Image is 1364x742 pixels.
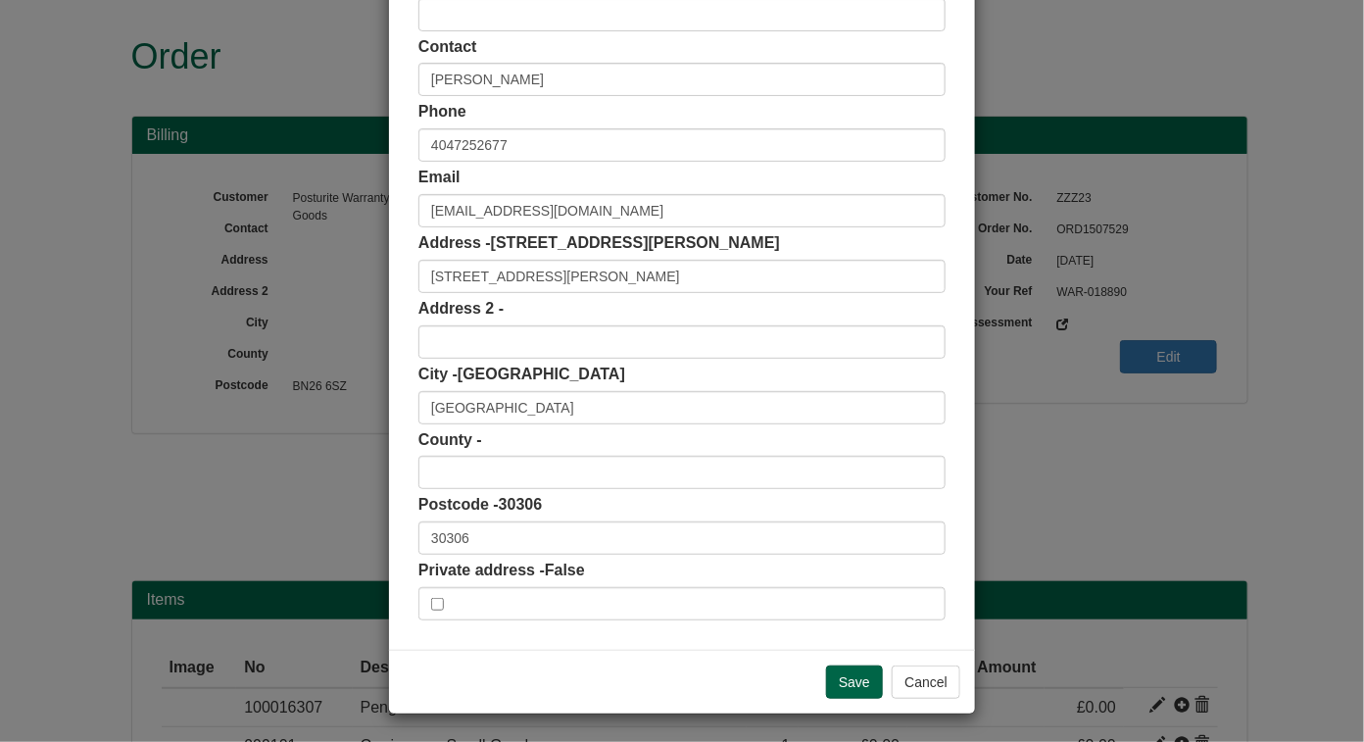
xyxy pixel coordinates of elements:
[418,167,461,189] label: Email
[418,494,542,517] label: Postcode -
[826,666,883,699] input: Save
[418,298,504,321] label: Address 2 -
[418,101,466,124] label: Phone
[418,36,477,59] label: Contact
[418,560,585,582] label: Private address -
[418,429,482,452] label: County -
[499,496,543,513] span: 30306
[892,666,960,699] button: Cancel
[545,562,585,578] span: False
[418,364,625,386] label: City -
[418,232,780,255] label: Address -
[458,366,625,382] span: [GEOGRAPHIC_DATA]
[491,234,780,251] span: [STREET_ADDRESS][PERSON_NAME]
